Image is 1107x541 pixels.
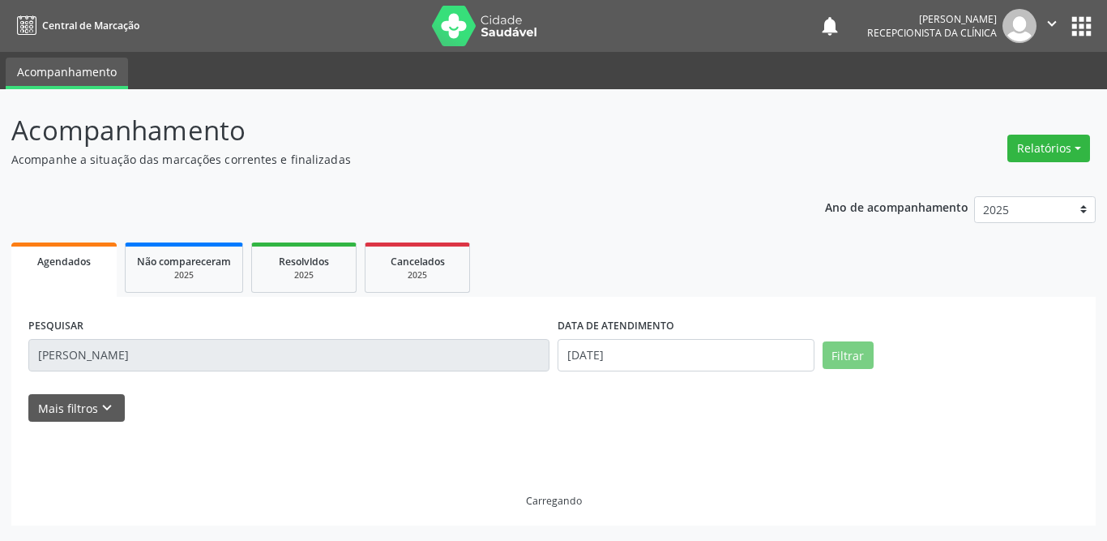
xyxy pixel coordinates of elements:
p: Acompanhe a situação das marcações correntes e finalizadas [11,151,771,168]
span: Não compareceram [137,255,231,268]
button: Filtrar [823,341,874,369]
p: Ano de acompanhamento [825,196,968,217]
div: 2025 [137,269,231,281]
label: DATA DE ATENDIMENTO [558,314,674,339]
div: 2025 [377,269,458,281]
i: keyboard_arrow_down [98,399,116,417]
button: Relatórios [1007,135,1090,162]
button: Mais filtroskeyboard_arrow_down [28,394,125,423]
i:  [1043,15,1061,32]
div: 2025 [263,269,344,281]
img: img [1002,9,1036,43]
a: Central de Marcação [11,12,139,39]
span: Central de Marcação [42,19,139,32]
label: PESQUISAR [28,314,83,339]
button: notifications [818,15,841,37]
button: apps [1067,12,1096,41]
span: Resolvidos [279,255,329,268]
span: Cancelados [391,255,445,268]
span: Recepcionista da clínica [867,26,997,40]
button:  [1036,9,1067,43]
p: Acompanhamento [11,110,771,151]
div: [PERSON_NAME] [867,12,997,26]
a: Acompanhamento [6,58,128,89]
input: Nome, CNS [28,339,549,371]
div: Carregando [526,494,582,508]
input: Selecione um intervalo [558,339,814,371]
span: Agendados [37,255,91,268]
